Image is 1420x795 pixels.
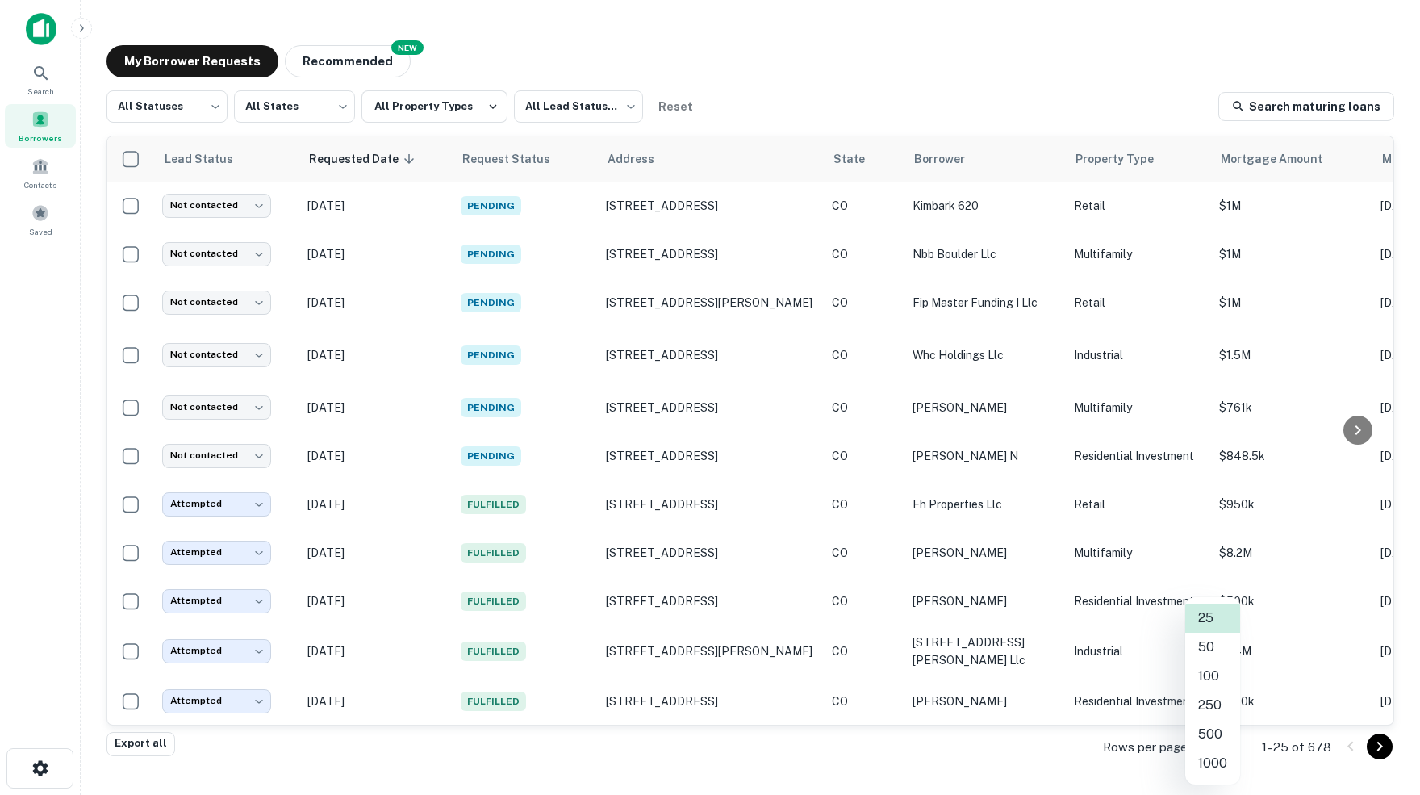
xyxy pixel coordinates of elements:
[1185,691,1240,720] li: 250
[1185,604,1240,633] li: 25
[1339,666,1420,743] iframe: Chat Widget
[1185,633,1240,662] li: 50
[1185,720,1240,749] li: 500
[1185,662,1240,691] li: 100
[1185,749,1240,778] li: 1000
